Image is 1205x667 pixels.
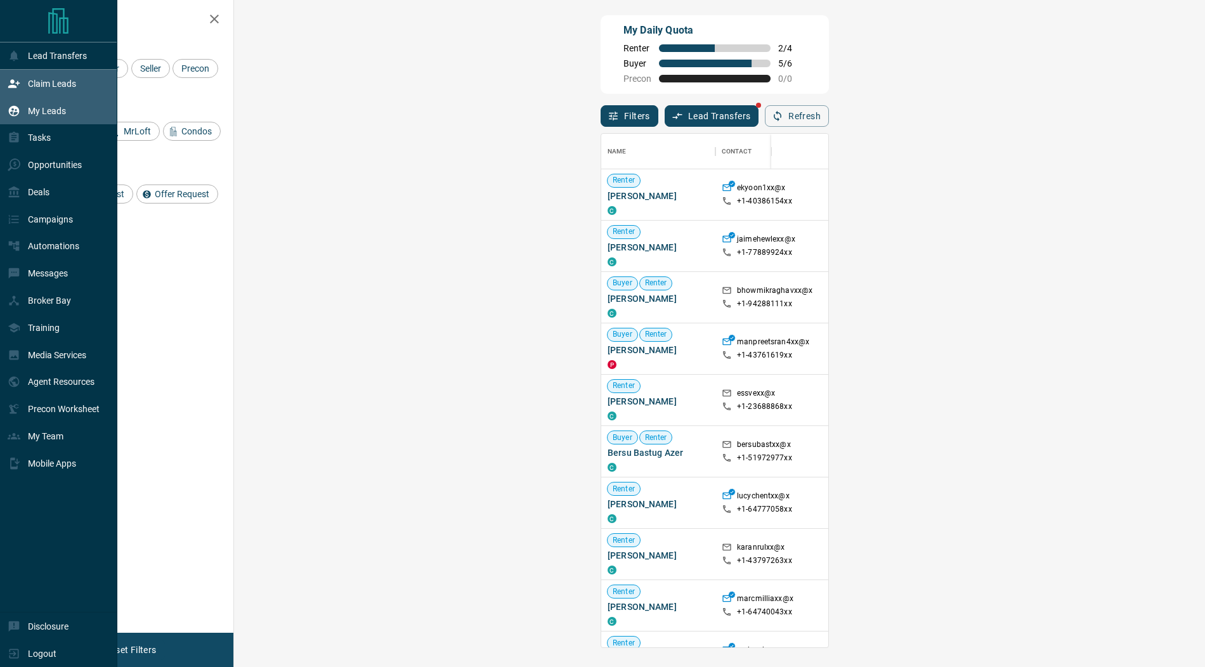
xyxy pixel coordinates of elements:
span: Buyer [608,432,637,443]
div: condos.ca [608,257,616,266]
span: 5 / 6 [778,58,806,68]
p: yadav.d.raxx@x [737,645,792,658]
p: marcmilliaxx@x [737,593,793,607]
p: bhowmikraghavxx@x [737,285,812,299]
span: [PERSON_NAME] [608,292,709,305]
div: Name [608,134,627,169]
p: karanrulxx@x [737,542,785,555]
span: [PERSON_NAME] [608,600,709,613]
div: condos.ca [608,463,616,472]
span: Condos [177,126,216,136]
div: MrLoft [105,122,160,141]
span: [PERSON_NAME] [608,344,709,356]
span: Seller [136,63,166,74]
span: Bersu Bastug Azer [608,446,709,459]
p: +1- 43797263xx [737,555,792,566]
div: condos.ca [608,206,616,215]
button: Filters [601,105,658,127]
div: Offer Request [136,185,218,204]
div: Name [601,134,715,169]
div: condos.ca [608,514,616,523]
p: jaimehewlexx@x [737,234,795,247]
div: Seller [131,59,170,78]
span: Renter [608,484,640,495]
p: ekyoon1xx@x [737,183,785,196]
span: Precon [623,74,651,84]
button: Refresh [765,105,829,127]
p: +1- 51972977xx [737,453,792,463]
p: +1- 23688868xx [737,401,792,412]
p: My Daily Quota [623,23,806,38]
span: Renter [623,43,651,53]
span: 0 / 0 [778,74,806,84]
div: Contact [722,134,752,169]
p: +1- 43761619xx [737,350,792,361]
div: condos.ca [608,617,616,626]
p: +1- 64777058xx [737,504,792,515]
span: [PERSON_NAME] [608,241,709,254]
p: +1- 77889924xx [737,247,792,258]
div: property.ca [608,360,616,369]
div: Precon [173,59,218,78]
span: [PERSON_NAME] [608,498,709,510]
span: MrLoft [119,126,155,136]
p: manpreetsran4xx@x [737,337,809,350]
p: lucychentxx@x [737,491,790,504]
span: Renter [608,638,640,649]
span: Offer Request [150,189,214,199]
div: condos.ca [608,566,616,574]
div: condos.ca [608,411,616,420]
p: essvexx@x [737,388,775,401]
span: Renter [640,432,672,443]
p: bersubastxx@x [737,439,791,453]
div: Contact [715,134,817,169]
span: Buyer [608,278,637,288]
span: Renter [608,380,640,391]
p: +1- 64740043xx [737,607,792,618]
span: Renter [608,535,640,546]
span: 2 / 4 [778,43,806,53]
span: Renter [640,329,672,340]
span: Renter [608,175,640,186]
h2: Filters [41,13,221,28]
span: Renter [608,226,640,237]
div: Condos [163,122,221,141]
button: Reset Filters [96,639,164,661]
span: [PERSON_NAME] [608,395,709,408]
p: +1- 40386154xx [737,196,792,207]
p: +1- 94288111xx [737,299,792,309]
span: Buyer [608,329,637,340]
span: [PERSON_NAME] [608,190,709,202]
span: Precon [177,63,214,74]
span: Renter [608,586,640,597]
span: Buyer [623,58,651,68]
span: [PERSON_NAME] [608,549,709,562]
span: Renter [640,278,672,288]
div: condos.ca [608,309,616,318]
button: Lead Transfers [665,105,759,127]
